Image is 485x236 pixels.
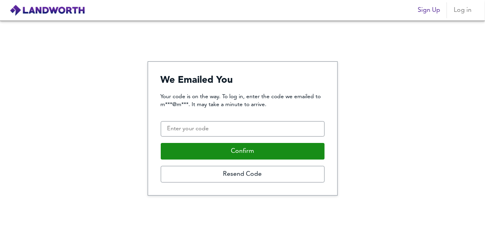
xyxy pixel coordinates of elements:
[453,5,472,16] span: Log in
[161,74,325,86] h4: We Emailed You
[10,4,85,16] img: logo
[450,2,475,18] button: Log in
[161,93,325,108] p: Your code is on the way. To log in, enter the code we emailed to m***@m***. It may take a minute ...
[418,5,440,16] span: Sign Up
[161,166,325,183] button: Resend Code
[161,143,325,160] button: Confirm
[415,2,443,18] button: Sign Up
[161,121,325,137] input: Enter your code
